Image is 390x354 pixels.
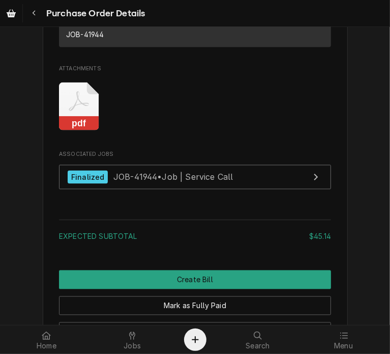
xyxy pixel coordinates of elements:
[124,342,141,350] span: Jobs
[59,232,137,241] span: Expected Subtotal
[59,289,331,315] div: Button Group Row
[59,231,331,242] div: Subtotal
[309,231,331,242] div: $45.14
[59,151,331,159] span: Associated Jobs
[59,296,331,315] button: Mark as Fully Paid
[59,65,331,139] div: Attachments
[59,83,99,131] button: pdf
[25,4,43,22] button: Navigate back
[4,328,89,352] a: Home
[59,165,331,190] a: View Job
[184,329,206,351] button: Create Object
[59,315,331,341] div: Button Group Row
[59,151,331,195] div: Associated Jobs
[59,74,331,139] span: Attachments
[301,328,386,352] a: Menu
[246,342,269,350] span: Search
[216,328,301,352] a: Search
[113,172,233,182] span: JOB-41944 • Job | Service Call
[59,270,331,289] button: Create Bill
[59,65,331,73] span: Attachments
[2,4,20,22] a: Go to Purchase Orders
[59,270,331,289] div: Button Group Row
[59,216,331,249] div: Amount Summary
[59,322,331,341] button: Revise Order
[68,171,108,184] div: Finalized
[43,7,145,20] span: Purchase Order Details
[334,342,353,350] span: Menu
[90,328,175,352] a: Jobs
[66,29,104,40] div: JOB-41944
[37,342,56,350] span: Home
